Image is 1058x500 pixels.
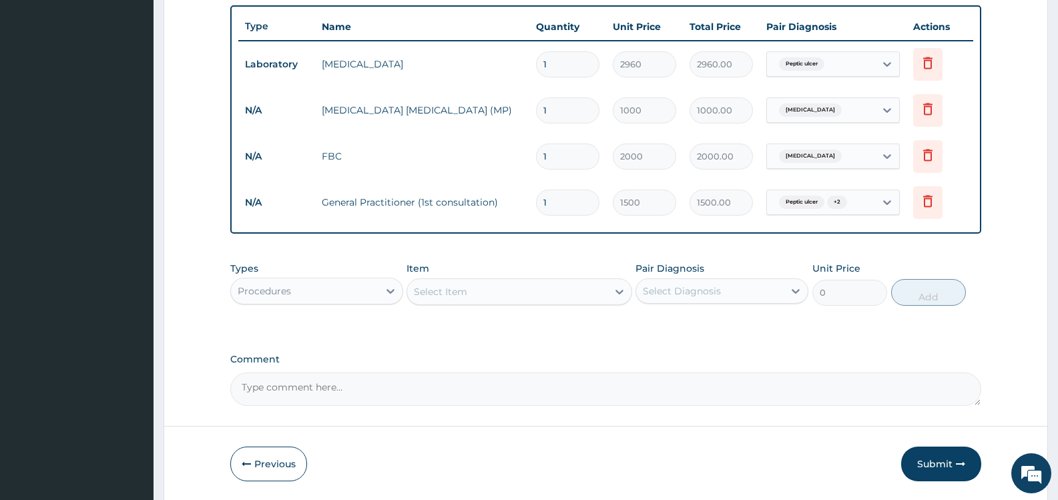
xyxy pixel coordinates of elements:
span: Peptic ulcer [779,196,824,209]
div: Procedures [238,284,291,298]
textarea: Type your message and hit 'Enter' [7,347,254,394]
label: Comment [230,354,981,365]
div: Select Diagnosis [643,284,721,298]
th: Actions [906,13,973,40]
td: Laboratory [238,52,315,77]
label: Pair Diagnosis [635,262,704,275]
button: Previous [230,447,307,481]
td: N/A [238,144,315,169]
th: Total Price [683,13,760,40]
span: [MEDICAL_DATA] [779,103,842,117]
label: Unit Price [812,262,860,275]
td: [MEDICAL_DATA] [315,51,529,77]
th: Pair Diagnosis [760,13,906,40]
img: d_794563401_company_1708531726252_794563401 [25,67,54,100]
button: Submit [901,447,981,481]
div: Minimize live chat window [219,7,251,39]
th: Quantity [529,13,606,40]
span: Peptic ulcer [779,57,824,71]
span: + 2 [827,196,847,209]
td: [MEDICAL_DATA] [MEDICAL_DATA] (MP) [315,97,529,123]
td: N/A [238,98,315,123]
th: Type [238,14,315,39]
label: Item [407,262,429,275]
div: Select Item [414,285,467,298]
label: Types [230,263,258,274]
th: Unit Price [606,13,683,40]
td: N/A [238,190,315,215]
button: Add [891,279,966,306]
td: General Practitioner (1st consultation) [315,189,529,216]
td: FBC [315,143,529,170]
th: Name [315,13,529,40]
div: Chat with us now [69,75,224,92]
span: [MEDICAL_DATA] [779,150,842,163]
span: We're online! [77,160,184,294]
